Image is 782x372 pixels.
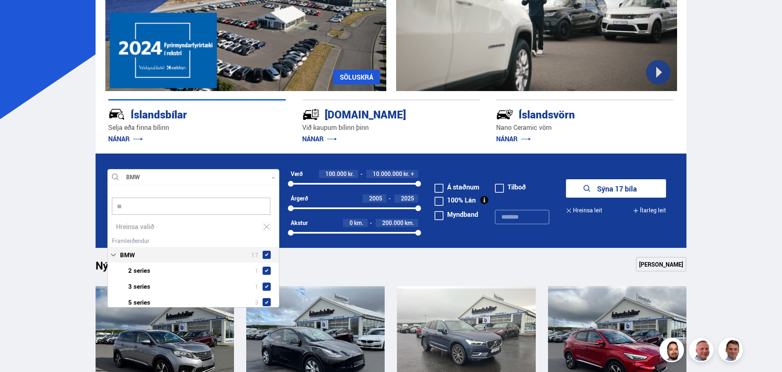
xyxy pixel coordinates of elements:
[720,339,744,363] img: FbJEzSuNWCJXmdc-.webp
[108,123,286,132] p: Selja eða finna bílinn
[496,107,645,121] div: Íslandsvörn
[108,106,125,123] img: JRvxyua_JYH6wB4c.svg
[373,170,402,178] span: 10.000.000
[354,220,363,226] span: km.
[333,70,380,85] a: SÖLUSKRÁ
[434,211,478,218] label: Myndband
[496,123,674,132] p: Nano Ceramic vörn
[690,339,715,363] img: siFngHWaQ9KaOqBr.png
[403,171,410,177] span: kr.
[96,259,161,276] h1: Nýtt á skrá
[302,106,319,123] img: tr5P-W3DuiFaO7aO.svg
[120,249,135,261] span: BMW
[566,201,602,220] button: Hreinsa leit
[369,194,382,202] span: 2005
[7,3,31,28] button: Open LiveChat chat widget
[251,249,258,261] span: 17
[661,339,685,363] img: nhp88E3Fdnt1Opn2.png
[496,134,531,143] a: NÁNAR
[350,219,353,227] span: 0
[325,170,347,178] span: 100.000
[302,123,480,132] p: Við kaupum bílinn þinn
[434,197,476,203] label: 100% Lán
[495,184,526,190] label: Tilboð
[291,171,303,177] div: Verð
[291,195,308,202] div: Árgerð
[382,219,403,227] span: 200.000
[302,134,337,143] a: NÁNAR
[302,107,451,121] div: [DOMAIN_NAME]
[401,194,414,202] span: 2025
[434,184,479,190] label: Á staðnum
[255,281,258,292] span: 1
[633,201,666,220] button: Ítarleg leit
[255,296,258,308] span: 3
[255,265,258,276] span: 1
[496,106,513,123] img: -Svtn6bYgwAsiwNX.svg
[291,220,308,226] div: Akstur
[348,171,354,177] span: kr.
[108,134,143,143] a: NÁNAR
[405,220,414,226] span: km.
[636,257,686,272] a: [PERSON_NAME]
[108,219,279,235] div: Hreinsa valið
[411,171,414,177] span: +
[108,107,257,121] div: Íslandsbílar
[566,179,666,198] button: Sýna 17 bíla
